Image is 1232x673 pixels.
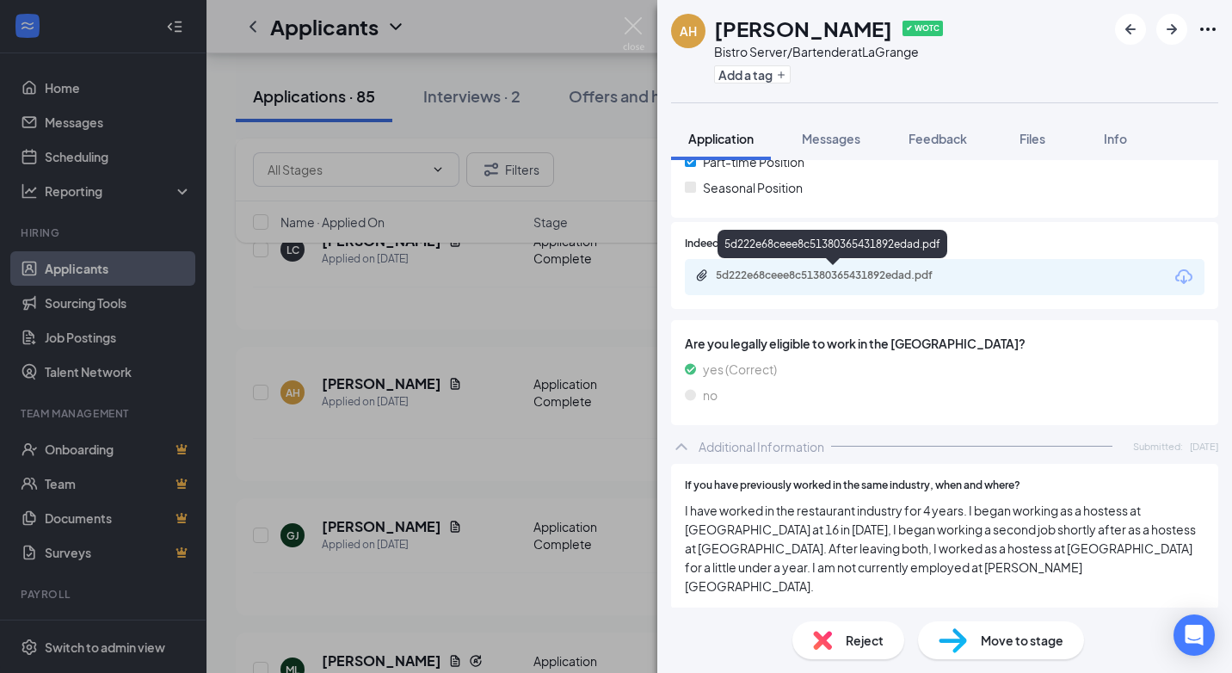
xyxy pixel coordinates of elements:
span: Indeed Resume [685,236,761,252]
svg: Paperclip [695,269,709,282]
div: Open Intercom Messenger [1173,614,1215,656]
span: yes (Correct) [703,360,777,379]
span: Move to stage [981,631,1063,650]
span: Feedback [909,131,967,146]
svg: Ellipses [1198,19,1218,40]
span: Files [1019,131,1045,146]
span: Seasonal Position [703,178,803,197]
svg: Download [1173,267,1194,287]
svg: ArrowLeftNew [1120,19,1141,40]
div: Additional Information [699,438,824,455]
span: no [703,386,718,404]
span: Messages [802,131,860,146]
div: 5d222e68ceee8c51380365431892edad.pdf [718,230,947,258]
button: ArrowLeftNew [1115,14,1146,45]
a: Paperclip5d222e68ceee8c51380365431892edad.pdf [695,269,974,285]
span: Reject [846,631,884,650]
span: If you have previously worked in the same industry, when and where? [685,478,1020,494]
div: Bistro Server/Bartender at LaGrange [714,43,943,60]
span: Part-time Position [703,152,804,171]
svg: ChevronUp [671,436,692,457]
span: [DATE] [1190,439,1218,454]
svg: ArrowRight [1161,19,1182,40]
svg: Plus [776,70,786,80]
span: Application [688,131,754,146]
span: ✔ WOTC [902,21,943,36]
div: AH [680,22,697,40]
span: Are you legally eligible to work in the [GEOGRAPHIC_DATA]? [685,334,1204,353]
h1: [PERSON_NAME] [714,14,892,43]
span: Submitted: [1133,439,1183,454]
span: Info [1104,131,1127,146]
button: ArrowRight [1156,14,1187,45]
span: I have worked in the restaurant industry for 4 years. I began working as a hostess at [GEOGRAPHIC... [685,501,1204,596]
div: 5d222e68ceee8c51380365431892edad.pdf [716,269,957,282]
button: PlusAdd a tag [714,65,791,83]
